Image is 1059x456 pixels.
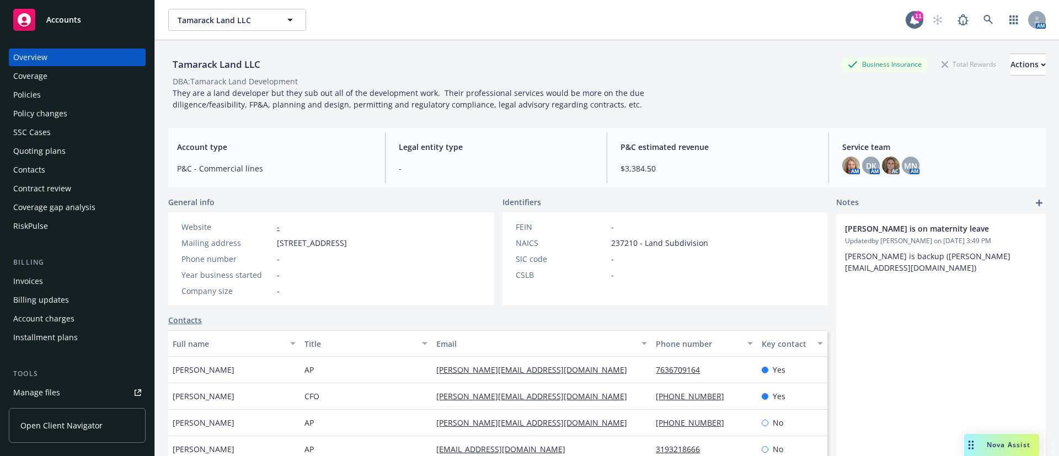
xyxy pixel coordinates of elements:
a: Quoting plans [9,142,146,160]
a: Report a Bug [952,9,974,31]
a: Search [977,9,999,31]
a: [EMAIL_ADDRESS][DOMAIN_NAME] [436,444,574,454]
span: [PERSON_NAME] is backup ([PERSON_NAME][EMAIL_ADDRESS][DOMAIN_NAME]) [845,251,1010,273]
a: Policy changes [9,105,146,122]
div: Tamarack Land LLC [168,57,265,72]
div: Mailing address [181,237,272,249]
a: Overview [9,49,146,66]
div: Phone number [181,253,272,265]
button: Email [432,330,651,357]
a: Contract review [9,180,146,197]
span: Accounts [46,15,81,24]
span: Updated by [PERSON_NAME] on [DATE] 3:49 PM [845,236,1037,246]
a: Billing updates [9,291,146,309]
span: Open Client Navigator [20,420,103,431]
button: Key contact [757,330,827,357]
div: Phone number [656,338,740,350]
span: They are a land developer but they sub out all of the development work. Their professional servic... [173,88,646,110]
div: Email [436,338,635,350]
span: - [277,253,280,265]
div: Business Insurance [842,57,927,71]
div: Drag to move [964,434,978,456]
a: Coverage gap analysis [9,199,146,216]
div: SIC code [516,253,607,265]
span: - [277,285,280,297]
span: - [277,269,280,281]
button: Nova Assist [964,434,1039,456]
a: Policies [9,86,146,104]
span: - [611,221,614,233]
span: Identifiers [502,196,541,208]
span: [STREET_ADDRESS] [277,237,347,249]
div: Contacts [13,161,45,179]
span: [PERSON_NAME] [173,364,234,375]
span: DK [866,160,876,171]
span: - [399,163,593,174]
div: RiskPulse [13,217,48,235]
span: - [611,269,614,281]
div: Overview [13,49,47,66]
a: [PERSON_NAME][EMAIL_ADDRESS][DOMAIN_NAME] [436,391,636,401]
span: Yes [773,390,785,402]
a: SSC Cases [9,124,146,141]
div: Coverage [13,67,47,85]
span: P&C - Commercial lines [177,163,372,174]
span: AP [304,443,314,455]
a: Start snowing [927,9,949,31]
span: - [611,253,614,265]
span: 237210 - Land Subdivision [611,237,708,249]
a: [PHONE_NUMBER] [656,417,733,428]
div: 11 [913,11,923,21]
a: - [277,222,280,232]
div: CSLB [516,269,607,281]
a: Account charges [9,310,146,328]
span: AP [304,364,314,375]
span: [PERSON_NAME] [173,443,234,455]
a: Installment plans [9,329,146,346]
img: photo [882,157,900,174]
div: Installment plans [13,329,78,346]
div: Contract review [13,180,71,197]
a: 3193218666 [656,444,709,454]
div: DBA: Tamarack Land Development [173,76,298,87]
div: Policy changes [13,105,67,122]
button: Tamarack Land LLC [168,9,306,31]
div: Manage files [13,384,60,401]
a: Accounts [9,4,146,35]
div: Account charges [13,310,74,328]
a: Coverage [9,67,146,85]
div: Coverage gap analysis [13,199,95,216]
a: add [1033,196,1046,210]
div: Invoices [13,272,43,290]
div: NAICS [516,237,607,249]
div: Key contact [762,338,811,350]
div: Actions [1010,54,1046,75]
button: Actions [1010,53,1046,76]
div: Website [181,221,272,233]
span: $3,384.50 [621,163,815,174]
span: Legal entity type [399,141,593,153]
a: Contacts [9,161,146,179]
div: Full name [173,338,284,350]
span: No [773,443,783,455]
span: [PERSON_NAME] [173,390,234,402]
div: Tools [9,368,146,379]
span: Nova Assist [987,440,1030,449]
span: CFO [304,390,319,402]
span: General info [168,196,215,208]
a: [PERSON_NAME][EMAIL_ADDRESS][DOMAIN_NAME] [436,364,636,375]
span: Account type [177,141,372,153]
a: Switch app [1003,9,1025,31]
a: [PHONE_NUMBER] [656,391,733,401]
div: Policies [13,86,41,104]
span: Tamarack Land LLC [178,14,273,26]
a: [PERSON_NAME][EMAIL_ADDRESS][DOMAIN_NAME] [436,417,636,428]
span: No [773,417,783,428]
div: FEIN [516,221,607,233]
div: Title [304,338,415,350]
span: [PERSON_NAME] is on maternity leave [845,223,1008,234]
button: Phone number [651,330,757,357]
img: photo [842,157,860,174]
span: P&C estimated revenue [621,141,815,153]
div: Quoting plans [13,142,66,160]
